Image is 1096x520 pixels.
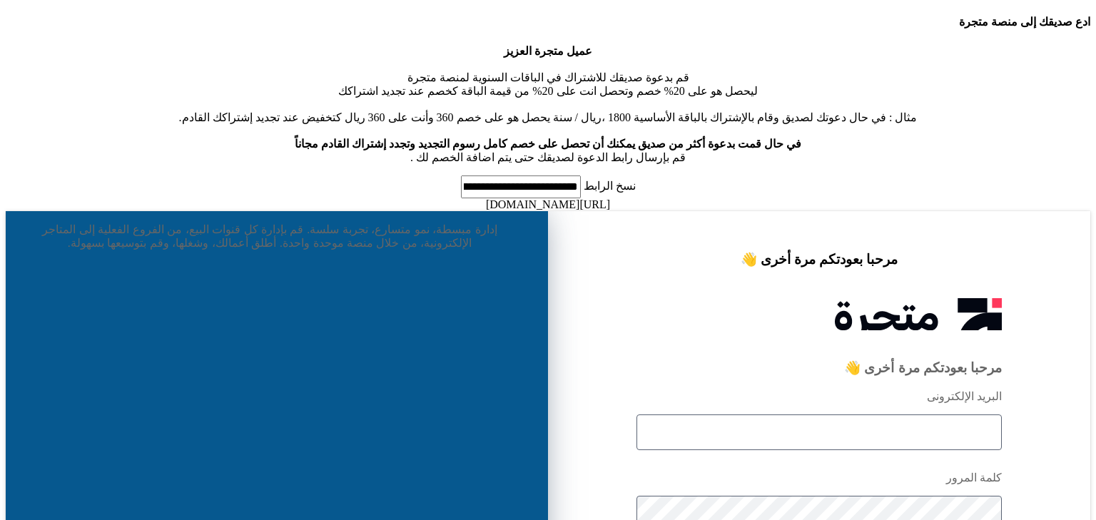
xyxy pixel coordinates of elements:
[42,223,472,249] span: قم بإدارة كل قنوات البيع، من الفروع الفعلية إلى المتاجر الإلكترونية، من خلال منصة موحدة واحدة. أط...
[636,389,1002,403] p: البريد الإلكترونى
[504,45,592,57] b: عميل متجرة العزيز
[741,252,898,267] span: مرحبا بعودتكم مرة أخرى 👋
[636,471,1002,484] p: كلمة المرور
[6,44,1090,164] p: قم بدعوة صديقك للاشتراك في الباقات السنوية لمنصة متجرة ليحصل هو على 20% خصم وتحصل انت على 20% من ...
[636,360,1002,376] h3: مرحبا بعودتكم مرة أخرى 👋
[295,138,801,150] b: في حال قمت بدعوة أكثر من صديق يمكنك أن تحصل على خصم كامل رسوم التجديد وتجدد إشتراك القادم مجاناً
[6,15,1090,29] h4: ادع صديقك إلى منصة متجرة
[581,180,636,192] label: نسخ الرابط
[307,223,497,235] span: إدارة مبسطة، نمو متسارع، تجربة سلسة.
[6,198,1090,211] div: [URL][DOMAIN_NAME]
[835,298,1002,344] img: logo-2.png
